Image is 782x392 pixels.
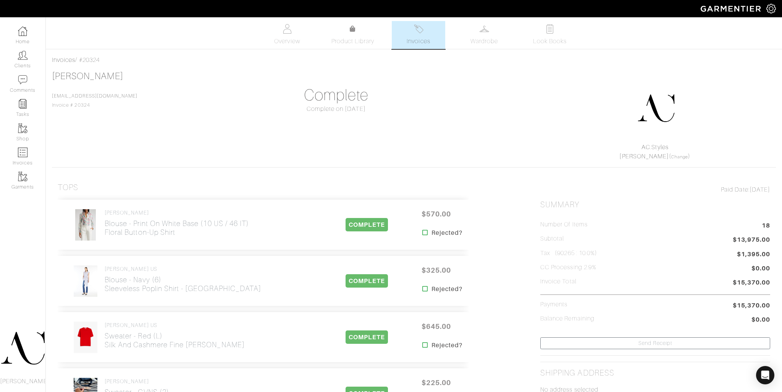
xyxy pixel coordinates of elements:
h4: [PERSON_NAME] US [105,322,245,329]
span: Product Library [331,37,375,46]
h5: Subtotal [540,235,564,242]
span: $1,395.00 [737,250,770,259]
span: $15,370.00 [733,301,771,310]
div: / #20324 [52,55,776,65]
span: $225.00 [413,374,459,391]
a: Change [671,155,688,159]
img: garments-icon-b7da505a4dc4fd61783c78ac3ca0ef83fa9d6f193b1c9dc38574b1d14d53ca28.png [18,124,27,133]
h5: Tax (90265 : 10.0%) [540,250,597,257]
a: Overview [260,21,314,49]
img: comment-icon-a0a6a9ef722e966f86d9cbdc48e553b5cf19dbc54f86b18d962a5391bc8f6eb6.png [18,75,27,85]
img: gear-icon-white-bd11855cb880d31180b6d7d6211b90ccbf57a29d726f0c71d8c61bd08dd39cc2.png [766,4,776,13]
img: Xs84sGdqjybrbbwNqWfuroe7 [73,265,98,297]
img: reminder-icon-8004d30b9f0a5d33ae49ab947aed9ed385cf756f9e5892f1edd6e32f2345188e.png [18,99,27,109]
h5: Balance Remaining [540,315,595,322]
h5: CC Processing 2.9% [540,264,596,271]
span: Overview [274,37,300,46]
img: orders-icon-0abe47150d42831381b5fb84f609e132dff9fe21cb692f30cb5eec754e2cba89.png [18,148,27,157]
span: $13,975.00 [733,235,771,246]
h1: Complete [221,86,451,104]
h2: Shipping Address [540,368,614,378]
div: Complete on [DATE] [221,104,451,114]
span: COMPLETE [346,274,388,288]
a: AC.Styles [641,144,668,151]
span: Invoice # 20324 [52,93,137,108]
span: COMPLETE [346,218,388,231]
img: dashboard-icon-dbcd8f5a0b271acd01030246c82b418ddd0df26cd7fceb0bd07c9910d44c42f6.png [18,26,27,36]
span: Look Books [533,37,567,46]
h2: Sweater - Red (L) Silk and cashmere fine [PERSON_NAME] [105,332,245,349]
h4: [PERSON_NAME] US [105,266,261,272]
strong: Rejected? [431,285,462,294]
img: DupYt8CPKc6sZyAt3svX5Z74.png [637,89,675,127]
span: 18 [762,221,770,231]
a: [EMAIL_ADDRESS][DOMAIN_NAME] [52,93,137,99]
a: [PERSON_NAME] US Sweater - Red (L)Silk and cashmere fine [PERSON_NAME] [105,322,245,349]
a: [PERSON_NAME] Blouse - Print On White Base (10 US / 46 IT)Floral Button-Up Shirt [105,210,249,237]
h4: [PERSON_NAME] [105,210,249,216]
a: Look Books [523,21,577,49]
img: basicinfo-40fd8af6dae0f16599ec9e87c0ef1c0a1fdea2edbe929e3d69a839185d80c458.svg [283,24,292,34]
span: Paid Date: [721,186,750,193]
a: Product Library [326,24,380,46]
span: $325.00 [413,262,459,278]
div: ( ) [543,143,767,161]
a: [PERSON_NAME] [52,71,123,81]
h3: Tops [58,183,78,192]
span: $15,370.00 [733,278,771,288]
h5: Number of Items [540,221,588,228]
strong: Rejected? [431,341,462,350]
h4: [PERSON_NAME] [105,378,169,385]
a: Invoices [392,21,445,49]
img: orders-27d20c2124de7fd6de4e0e44c1d41de31381a507db9b33961299e4e07d508b8c.svg [414,24,423,34]
h2: Blouse - Navy (6) Sleeveless poplin shirt - [GEOGRAPHIC_DATA] [105,275,261,293]
img: 62D4E4mvyNFZdPW4RLsRqr4R [73,321,98,353]
span: $0.00 [751,264,770,274]
span: Invoices [407,37,430,46]
span: $0.00 [751,315,770,325]
span: $570.00 [413,206,459,222]
a: Send Receipt [540,337,770,349]
span: COMPLETE [346,330,388,344]
strong: Rejected? [431,228,462,237]
a: [PERSON_NAME] US Blouse - Navy (6)Sleeveless poplin shirt - [GEOGRAPHIC_DATA] [105,266,261,293]
h2: Blouse - Print On White Base (10 US / 46 IT) Floral Button-Up Shirt [105,219,249,237]
a: [PERSON_NAME] [619,153,669,160]
span: $645.00 [413,318,459,335]
div: [DATE] [540,185,770,194]
img: FSW5YFimS4rtvC8QxmPXJP2o [75,209,97,241]
a: Invoices [52,57,75,63]
img: wardrobe-487a4870c1b7c33e795ec22d11cfc2ed9d08956e64fb3008fe2437562e282088.svg [480,24,489,34]
span: Wardrobe [470,37,498,46]
img: clients-icon-6bae9207a08558b7cb47a8932f037763ab4055f8c8b6bfacd5dc20c3e0201464.png [18,50,27,60]
a: Wardrobe [457,21,511,49]
h5: Payments [540,301,567,308]
img: garmentier-logo-header-white-b43fb05a5012e4ada735d5af1a66efaba907eab6374d6393d1fbf88cb4ef424d.png [697,2,766,15]
img: todo-9ac3debb85659649dc8f770b8b6100bb5dab4b48dedcbae339e5042a72dfd3cc.svg [545,24,555,34]
h2: Summary [540,200,770,210]
img: garments-icon-b7da505a4dc4fd61783c78ac3ca0ef83fa9d6f193b1c9dc38574b1d14d53ca28.png [18,172,27,181]
h5: Invoice Total [540,278,577,285]
div: Open Intercom Messenger [756,366,774,384]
